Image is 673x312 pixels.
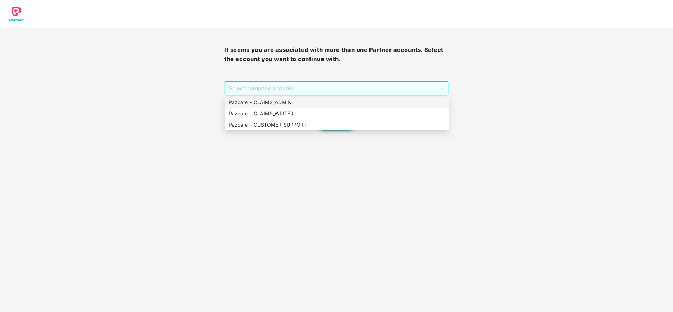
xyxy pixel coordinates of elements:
div: Pazcare - CLAIMS_ADMIN [225,97,449,108]
div: Pazcare - CLAIMS_ADMIN [229,99,445,106]
h3: It seems you are associated with more than one Partner accounts. Select the account you want to c... [224,46,448,63]
span: Select company and role [229,82,444,95]
div: Pazcare - CUSTOMER_SUPPORT [225,119,449,130]
div: Pazcare - CLAIMS_WRITER [229,110,445,117]
div: Pazcare - CLAIMS_WRITER [225,108,449,119]
div: Pazcare - CUSTOMER_SUPPORT [229,121,445,129]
